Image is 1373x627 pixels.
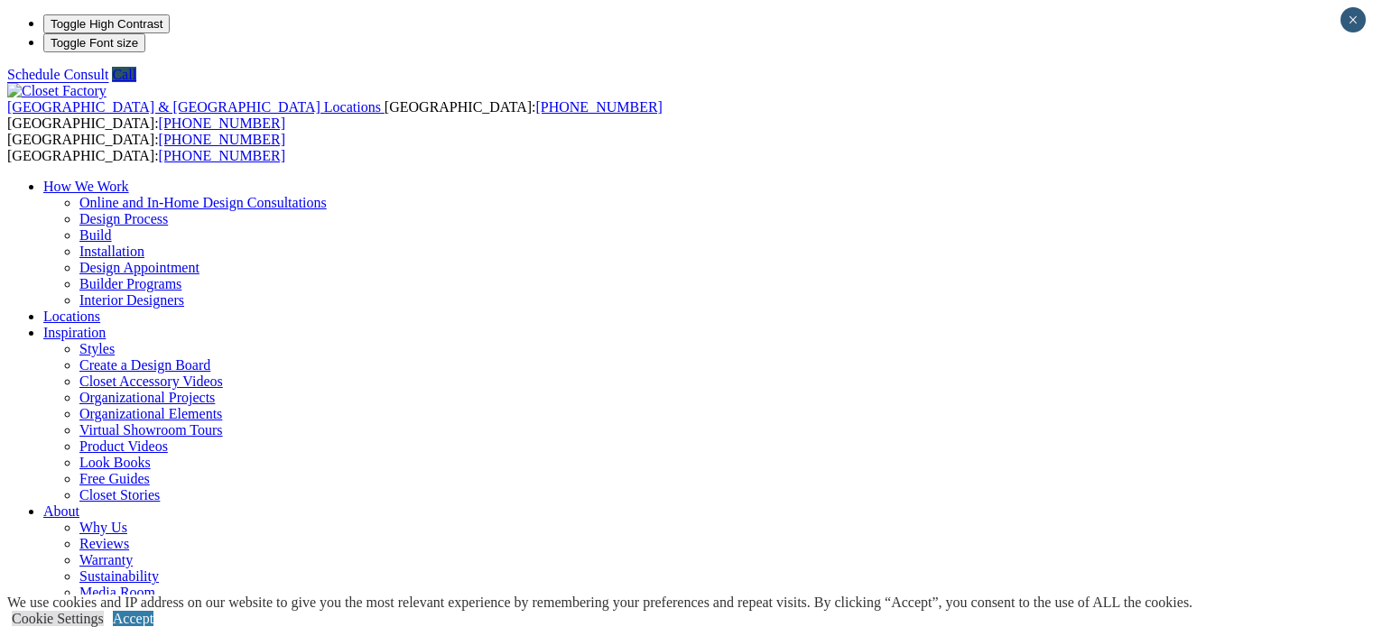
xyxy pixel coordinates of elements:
a: Inspiration [43,325,106,340]
a: [PHONE_NUMBER] [159,132,285,147]
button: Toggle High Contrast [43,14,170,33]
a: Locations [43,309,100,324]
a: [PHONE_NUMBER] [535,99,662,115]
a: Design Appointment [79,260,199,275]
span: [GEOGRAPHIC_DATA]: [GEOGRAPHIC_DATA]: [7,99,663,131]
button: Toggle Font size [43,33,145,52]
a: Call [112,67,136,82]
a: [GEOGRAPHIC_DATA] & [GEOGRAPHIC_DATA] Locations [7,99,385,115]
a: Design Process [79,211,168,226]
a: Build [79,227,112,243]
div: We use cookies and IP address on our website to give you the most relevant experience by remember... [7,595,1192,611]
a: How We Work [43,179,129,194]
a: Organizational Projects [79,390,215,405]
a: Interior Designers [79,292,184,308]
a: Media Room [79,585,155,600]
a: Builder Programs [79,276,181,291]
a: [PHONE_NUMBER] [159,148,285,163]
span: [GEOGRAPHIC_DATA] & [GEOGRAPHIC_DATA] Locations [7,99,381,115]
a: Sustainability [79,568,159,584]
a: Schedule Consult [7,67,108,82]
a: Free Guides [79,471,150,486]
a: Closet Stories [79,487,160,503]
a: Reviews [79,536,129,551]
a: About [43,503,79,519]
a: Look Books [79,455,151,470]
a: Organizational Elements [79,406,222,421]
a: Styles [79,341,115,356]
a: Warranty [79,552,133,567]
a: Installation [79,244,144,259]
span: Toggle High Contrast [51,17,162,31]
span: Toggle Font size [51,36,138,50]
a: Closet Accessory Videos [79,373,223,389]
a: Create a Design Board [79,357,210,373]
a: Online and In-Home Design Consultations [79,195,327,210]
a: Product Videos [79,438,168,454]
span: [GEOGRAPHIC_DATA]: [GEOGRAPHIC_DATA]: [7,132,285,163]
a: Why Us [79,520,127,535]
button: Close [1341,7,1366,32]
a: Accept [113,611,153,626]
a: [PHONE_NUMBER] [159,115,285,131]
a: Cookie Settings [12,611,104,626]
img: Closet Factory [7,83,107,99]
a: Virtual Showroom Tours [79,422,223,438]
